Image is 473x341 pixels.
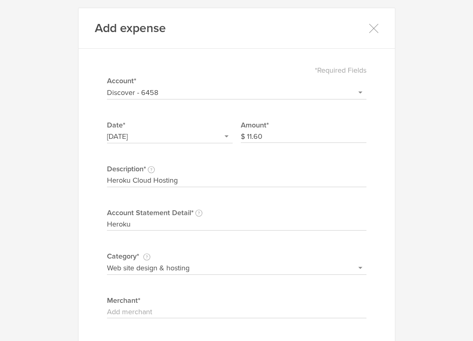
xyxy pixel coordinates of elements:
[107,218,366,231] input: Enter the details as they appear on your account statement
[107,306,366,319] input: Add merchant
[107,120,233,130] label: Date*
[432,302,473,341] iframe: Chat Widget
[241,120,366,130] label: Amount
[95,20,166,37] h1: Add expense
[247,130,366,143] input: 0.00
[241,130,247,143] div: $
[107,251,366,261] label: Category*
[107,130,233,143] input: Select date
[107,295,366,306] label: Merchant
[107,174,366,187] input: Enter a description of the transaction
[107,207,366,218] label: Account Statement Detail
[107,164,366,174] label: Description
[107,76,366,86] label: Account*
[107,65,366,76] div: *Required Fields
